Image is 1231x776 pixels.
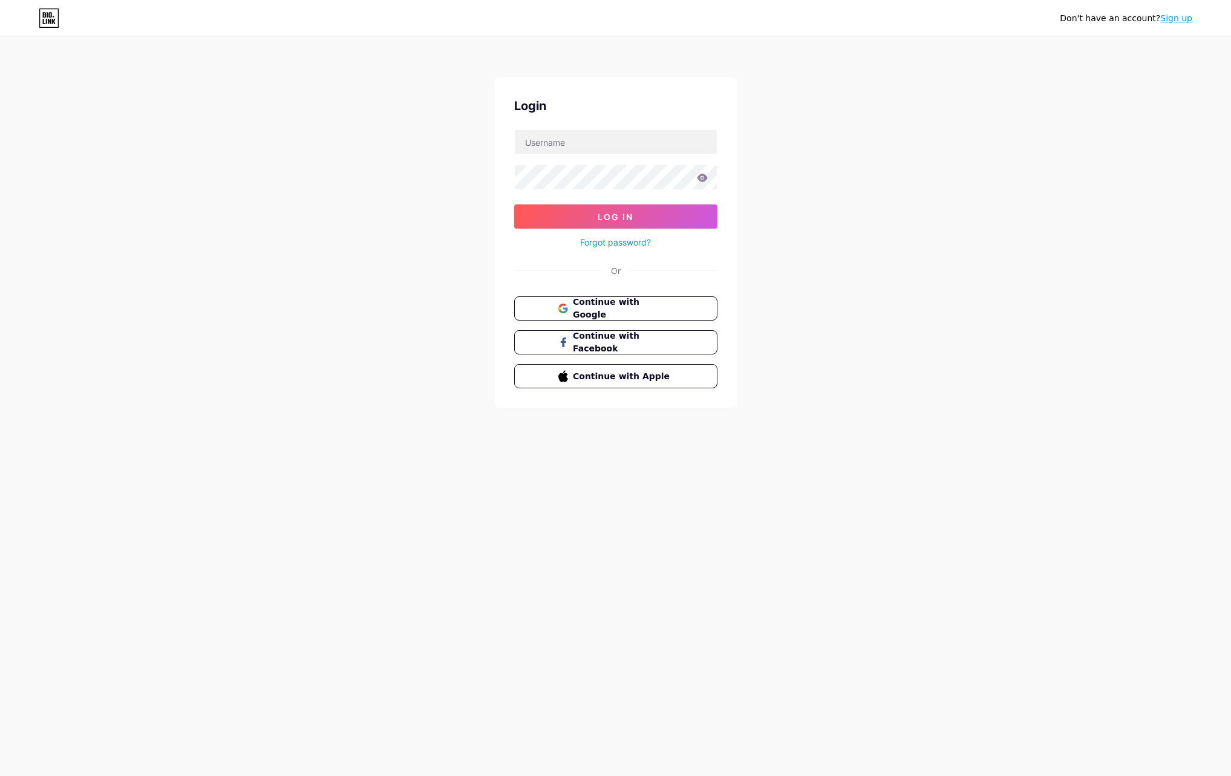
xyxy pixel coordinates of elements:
span: Continue with Facebook [573,330,673,355]
button: Continue with Facebook [514,330,717,354]
span: Continue with Google [573,296,673,321]
button: Continue with Apple [514,364,717,388]
input: Username [515,130,717,154]
span: Continue with Apple [573,370,673,383]
a: Forgot password? [580,236,651,249]
button: Log In [514,204,717,229]
span: Log In [598,212,633,222]
div: Don't have an account? [1060,12,1192,25]
button: Continue with Google [514,296,717,321]
div: Or [611,264,621,277]
a: Sign up [1160,13,1192,23]
div: Login [514,97,717,115]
